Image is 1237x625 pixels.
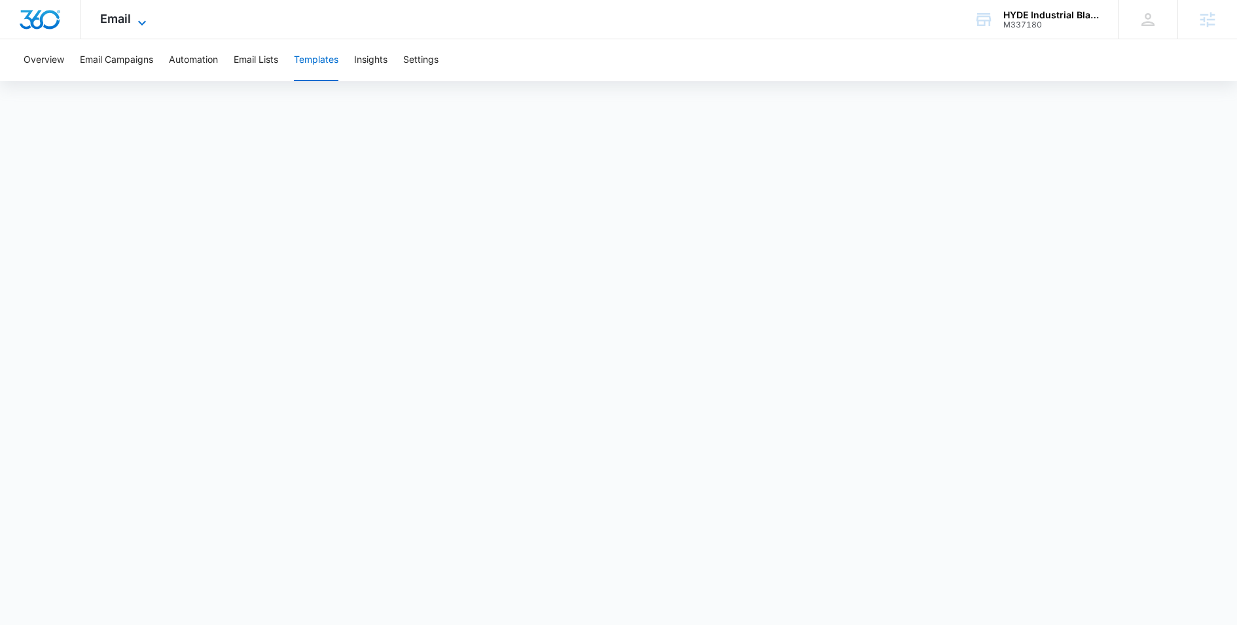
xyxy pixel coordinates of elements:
[403,39,439,81] button: Settings
[234,39,278,81] button: Email Lists
[1003,20,1099,29] div: account id
[1003,10,1099,20] div: account name
[169,39,218,81] button: Automation
[294,39,338,81] button: Templates
[24,39,64,81] button: Overview
[354,39,387,81] button: Insights
[100,12,131,26] span: Email
[80,39,153,81] button: Email Campaigns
